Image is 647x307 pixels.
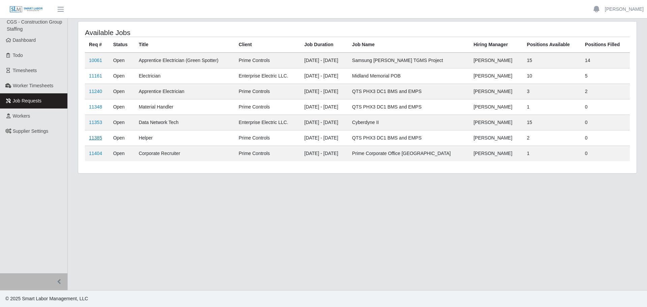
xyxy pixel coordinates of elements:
td: [PERSON_NAME] [469,99,523,115]
td: Open [109,115,135,130]
a: [PERSON_NAME] [605,6,644,13]
th: Title [135,37,235,53]
td: Prime Corporate Office [GEOGRAPHIC_DATA] [348,146,469,161]
td: Enterprise Electric LLC. [235,68,300,84]
td: [DATE] - [DATE] [300,115,348,130]
td: [PERSON_NAME] [469,68,523,84]
td: [DATE] - [DATE] [300,99,348,115]
td: 10 [523,68,581,84]
th: Job Name [348,37,469,53]
td: Open [109,53,135,68]
a: 11161 [89,73,102,79]
th: Req # [85,37,109,53]
th: Client [235,37,300,53]
td: 15 [523,115,581,130]
td: 0 [581,115,630,130]
td: Prime Controls [235,130,300,146]
td: 15 [523,53,581,68]
span: Timesheets [13,68,37,73]
span: CGS - Construction Group Staffing [7,19,62,32]
a: 10061 [89,58,102,63]
td: QTS PHX3 DC1 BMS and EMPS [348,99,469,115]
td: Samsung [PERSON_NAME] TGMS Project [348,53,469,68]
td: Midland Memorial POB [348,68,469,84]
td: 1 [523,99,581,115]
td: Electrician [135,68,235,84]
td: Apprentice Electrician (Green Spotter) [135,53,235,68]
td: [PERSON_NAME] [469,130,523,146]
td: QTS PHX3 DC1 BMS and EMPS [348,84,469,99]
td: 14 [581,53,630,68]
td: [DATE] - [DATE] [300,146,348,161]
a: 11353 [89,120,102,125]
span: Todo [13,53,23,58]
td: Open [109,84,135,99]
td: 2 [523,130,581,146]
td: [PERSON_NAME] [469,84,523,99]
td: [DATE] - [DATE] [300,84,348,99]
td: 0 [581,146,630,161]
td: Apprentice Electrician [135,84,235,99]
span: Workers [13,113,30,119]
td: Prime Controls [235,99,300,115]
td: 5 [581,68,630,84]
th: Status [109,37,135,53]
td: Prime Controls [235,53,300,68]
td: Prime Controls [235,146,300,161]
td: 1 [523,146,581,161]
td: Prime Controls [235,84,300,99]
td: Data Network Tech [135,115,235,130]
td: Corporate Recruiter [135,146,235,161]
td: [DATE] - [DATE] [300,130,348,146]
td: Material Handler [135,99,235,115]
td: [PERSON_NAME] [469,115,523,130]
td: Helper [135,130,235,146]
h4: Available Jobs [85,28,306,37]
td: Open [109,130,135,146]
td: Open [109,68,135,84]
td: Open [109,99,135,115]
td: 3 [523,84,581,99]
a: 11404 [89,151,102,156]
td: Enterprise Electric LLC. [235,115,300,130]
td: [DATE] - [DATE] [300,53,348,68]
td: [DATE] - [DATE] [300,68,348,84]
td: 0 [581,99,630,115]
td: [PERSON_NAME] [469,146,523,161]
a: 11385 [89,135,102,141]
th: Job Duration [300,37,348,53]
span: Supplier Settings [13,128,49,134]
td: 0 [581,130,630,146]
span: Dashboard [13,37,36,43]
th: Positions Filled [581,37,630,53]
a: 11240 [89,89,102,94]
td: [PERSON_NAME] [469,53,523,68]
span: Job Requests [13,98,42,103]
img: SLM Logo [9,6,43,13]
th: Hiring Manager [469,37,523,53]
a: 11348 [89,104,102,110]
th: Positions Available [523,37,581,53]
span: Worker Timesheets [13,83,53,88]
td: Open [109,146,135,161]
td: 2 [581,84,630,99]
span: © 2025 Smart Labor Management, LLC [5,296,88,301]
td: Cyberdyne II [348,115,469,130]
td: QTS PHX3 DC1 BMS and EMPS [348,130,469,146]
